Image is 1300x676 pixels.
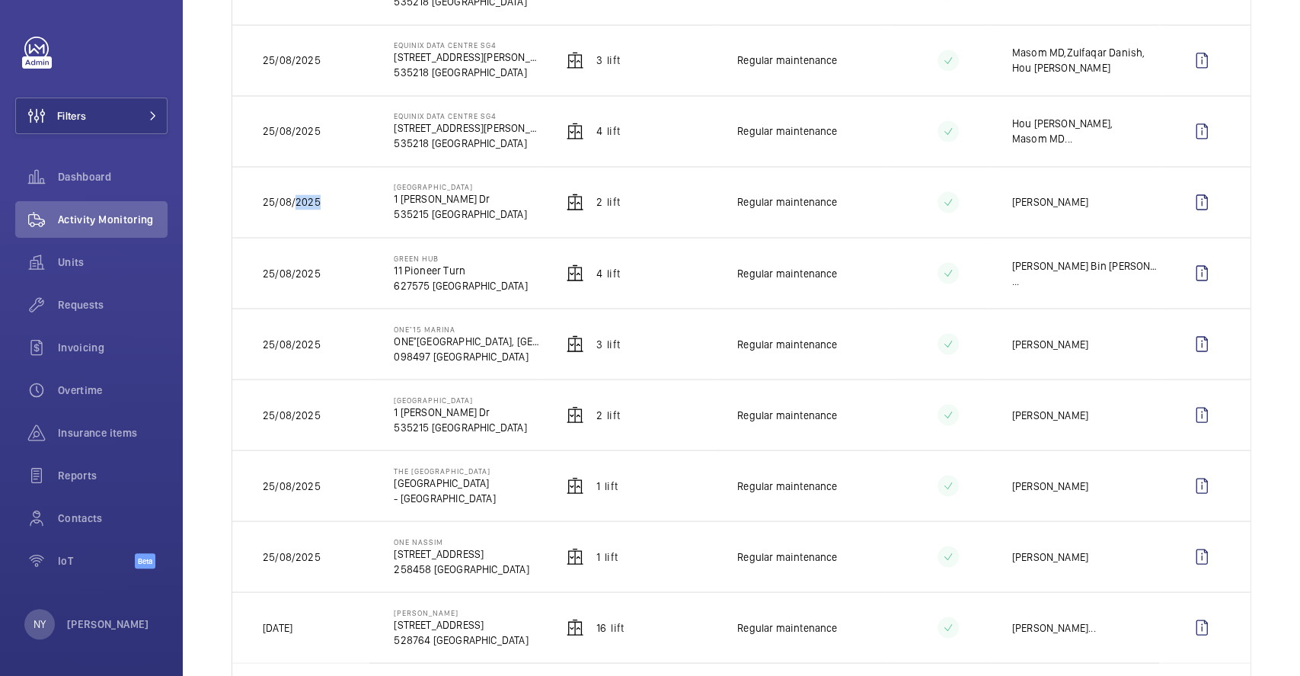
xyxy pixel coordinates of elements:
[394,607,528,617] p: [PERSON_NAME]
[58,340,168,355] span: Invoicing
[58,169,168,184] span: Dashboard
[394,262,527,277] p: 11 Pioneer Turn
[1066,45,1145,60] p: Zulfaqar Danish ,
[394,136,541,151] p: 535218 [GEOGRAPHIC_DATA]
[596,265,620,280] p: 4 Lift
[1012,336,1088,351] p: [PERSON_NAME]
[737,123,837,139] p: Regular maintenance
[263,265,321,280] p: 25/08/2025
[566,51,584,69] img: elevator.svg
[596,407,620,422] p: 2 Lift
[58,468,168,483] span: Reports
[263,549,321,564] p: 25/08/2025
[394,207,526,222] p: 535215 [GEOGRAPHIC_DATA]
[57,108,86,123] span: Filters
[566,405,584,424] img: elevator.svg
[737,53,837,68] p: Regular maintenance
[737,407,837,422] p: Regular maintenance
[1012,45,1067,60] p: Masom MD ,
[566,264,584,282] img: elevator.svg
[596,336,620,351] p: 3 Lift
[394,475,495,490] p: [GEOGRAPHIC_DATA]
[394,404,526,419] p: 1 [PERSON_NAME] Dr
[67,617,149,632] p: [PERSON_NAME]
[596,478,618,493] p: 1 Lift
[566,193,584,211] img: elevator.svg
[596,194,620,210] p: 2 Lift
[135,553,155,569] span: Beta
[263,407,321,422] p: 25/08/2025
[566,122,584,140] img: elevator.svg
[1012,131,1065,146] p: Masom MD
[263,123,321,139] p: 25/08/2025
[394,111,541,120] p: Equinix Data Centre SG4
[394,50,541,65] p: [STREET_ADDRESS][PERSON_NAME]
[566,618,584,636] img: elevator.svg
[566,547,584,565] img: elevator.svg
[58,212,168,227] span: Activity Monitoring
[1012,478,1088,493] p: [PERSON_NAME]
[394,182,526,191] p: [GEOGRAPHIC_DATA]
[263,194,321,210] p: 25/08/2025
[1012,258,1159,273] p: [PERSON_NAME] Bin [PERSON_NAME]
[263,336,321,351] p: 25/08/2025
[394,191,526,207] p: 1 [PERSON_NAME] Dr
[394,395,526,404] p: [GEOGRAPHIC_DATA]
[394,65,541,80] p: 535218 [GEOGRAPHIC_DATA]
[263,53,321,68] p: 25/08/2025
[737,265,837,280] p: Regular maintenance
[263,620,292,635] p: [DATE]
[58,511,168,526] span: Contacts
[737,336,837,351] p: Regular maintenance
[737,478,837,493] p: Regular maintenance
[394,277,527,293] p: 627575 [GEOGRAPHIC_DATA]
[34,617,46,632] p: NY
[1012,620,1088,635] p: [PERSON_NAME]
[394,537,529,546] p: ONE NASSIM
[596,620,624,635] p: 16 Lift
[1012,549,1088,564] p: [PERSON_NAME]
[394,466,495,475] p: The [GEOGRAPHIC_DATA]
[15,98,168,134] button: Filters
[58,297,168,312] span: Requests
[596,123,620,139] p: 4 Lift
[596,53,620,68] p: 3 Lift
[394,617,528,632] p: [STREET_ADDRESS]
[1012,620,1096,635] div: ...
[58,255,168,270] span: Units
[394,333,541,348] p: ONE°[GEOGRAPHIC_DATA], [GEOGRAPHIC_DATA]
[394,253,527,262] p: Green Hub
[394,561,529,576] p: 258458 [GEOGRAPHIC_DATA]
[737,549,837,564] p: Regular maintenance
[394,348,541,364] p: 098497 [GEOGRAPHIC_DATA]
[394,419,526,434] p: 535215 [GEOGRAPHIC_DATA]
[566,335,584,353] img: elevator.svg
[58,425,168,441] span: Insurance items
[394,546,529,561] p: [STREET_ADDRESS]
[566,476,584,495] img: elevator.svg
[58,553,135,569] span: IoT
[737,620,837,635] p: Regular maintenance
[737,194,837,210] p: Regular maintenance
[394,490,495,505] p: - [GEOGRAPHIC_DATA]
[394,324,541,333] p: ONE°15 Marina
[1012,116,1159,146] div: ...
[1012,258,1159,288] div: ...
[1012,194,1088,210] p: [PERSON_NAME]
[394,120,541,136] p: [STREET_ADDRESS][PERSON_NAME]
[263,478,321,493] p: 25/08/2025
[394,632,528,647] p: 528764 [GEOGRAPHIC_DATA]
[58,383,168,398] span: Overtime
[1012,60,1110,75] p: Hou [PERSON_NAME]
[1012,116,1113,131] p: Hou [PERSON_NAME] ,
[394,40,541,50] p: Equinix Data Centre SG4
[1012,407,1088,422] p: [PERSON_NAME]
[596,549,618,564] p: 1 Lift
